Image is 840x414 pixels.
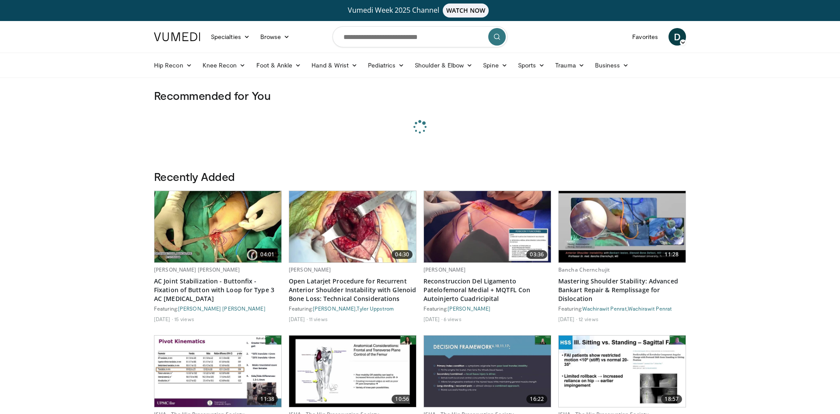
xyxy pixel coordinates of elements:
[478,57,512,74] a: Spine
[661,395,682,403] span: 18:57
[178,305,266,311] a: [PERSON_NAME] [PERSON_NAME]
[289,277,416,303] a: Open Latarjet Procedure for Recurrent Anterior Shoulder Instability with Glenoid Bone Loss: Techn...
[257,395,278,403] span: 11:38
[154,170,686,184] h3: Recently Added
[559,336,686,407] img: 0bdaa4eb-40dd-479d-bd02-e24569e50eb5.620x360_q85_upscale.jpg
[526,250,547,259] span: 03:36
[289,336,416,407] img: 292c1307-4274-4cce-a4ae-b6cd8cf7e8aa.620x360_q85_upscale.jpg
[558,305,686,312] div: Featuring: ,
[627,28,663,46] a: Favorites
[423,277,551,303] a: Reconstruccion Del Ligamento Patelofemoral Medial + MQTFL Con Autoinjerto Cuadricipital
[423,266,466,273] a: [PERSON_NAME]
[154,266,240,273] a: [PERSON_NAME] [PERSON_NAME]
[251,57,307,74] a: Foot & Ankle
[206,28,255,46] a: Specialties
[155,4,685,18] a: Vumedi Week 2025 ChannelWATCH NOW
[154,32,200,41] img: VuMedi Logo
[513,57,550,74] a: Sports
[174,315,194,322] li: 15 views
[661,250,682,259] span: 11:28
[559,191,686,262] a: 11:28
[424,336,551,407] a: 16:22
[154,277,282,303] a: AC Joint Stabilization - Buttonfix - Fixation of Button with Loop for Type 3 AC [MEDICAL_DATA]
[424,191,551,262] a: 03:36
[392,250,413,259] span: 04:30
[306,57,363,74] a: Hand & Wrist
[197,57,251,74] a: Knee Recon
[257,250,278,259] span: 04:01
[559,191,686,262] img: 12bfd8a1-61c9-4857-9f26-c8a25e8997c8.620x360_q85_upscale.jpg
[154,336,281,407] a: 11:38
[313,305,356,311] a: [PERSON_NAME]
[289,305,416,312] div: Featuring: ,
[154,191,281,262] a: 04:01
[448,305,490,311] a: [PERSON_NAME]
[309,315,328,322] li: 11 views
[392,395,413,403] span: 10:56
[255,28,295,46] a: Browse
[154,191,281,262] img: c2f644dc-a967-485d-903d-283ce6bc3929.620x360_q85_upscale.jpg
[443,4,489,18] span: WATCH NOW
[363,57,409,74] a: Pediatrics
[289,336,416,407] a: 10:56
[550,57,590,74] a: Trauma
[423,305,551,312] div: Featuring:
[154,88,686,103] h3: Recommended for You
[590,57,634,74] a: Business
[668,28,686,46] a: D
[558,266,610,273] a: Bancha Chernchujit
[154,305,282,312] div: Featuring:
[332,26,507,47] input: Search topics, interventions
[578,315,598,322] li: 12 views
[357,305,393,311] a: Tyler Uppstrom
[409,57,478,74] a: Shoulder & Elbow
[424,336,551,407] img: f98fa5b6-d79e-4118-8ddc-4ffabcff162a.620x360_q85_upscale.jpg
[559,336,686,407] a: 18:57
[424,191,551,262] img: 48f6f21f-43ea-44b1-a4e1-5668875d038e.620x360_q85_upscale.jpg
[154,315,173,322] li: [DATE]
[289,315,308,322] li: [DATE]
[289,191,416,262] img: 2b2da37e-a9b6-423e-b87e-b89ec568d167.620x360_q85_upscale.jpg
[154,336,281,407] img: 6da35c9a-c555-4f75-a3af-495e0ca8239f.620x360_q85_upscale.jpg
[526,395,547,403] span: 16:22
[423,315,442,322] li: [DATE]
[444,315,462,322] li: 6 views
[628,305,672,311] a: Wachirawit Penrat
[558,315,577,322] li: [DATE]
[558,277,686,303] a: Mastering Shoulder Stability: Advanced Bankart Repair & Remplissage for Dislocation
[289,191,416,262] a: 04:30
[582,305,626,311] a: Wachirawit Penrat
[149,57,197,74] a: Hip Recon
[289,266,331,273] a: [PERSON_NAME]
